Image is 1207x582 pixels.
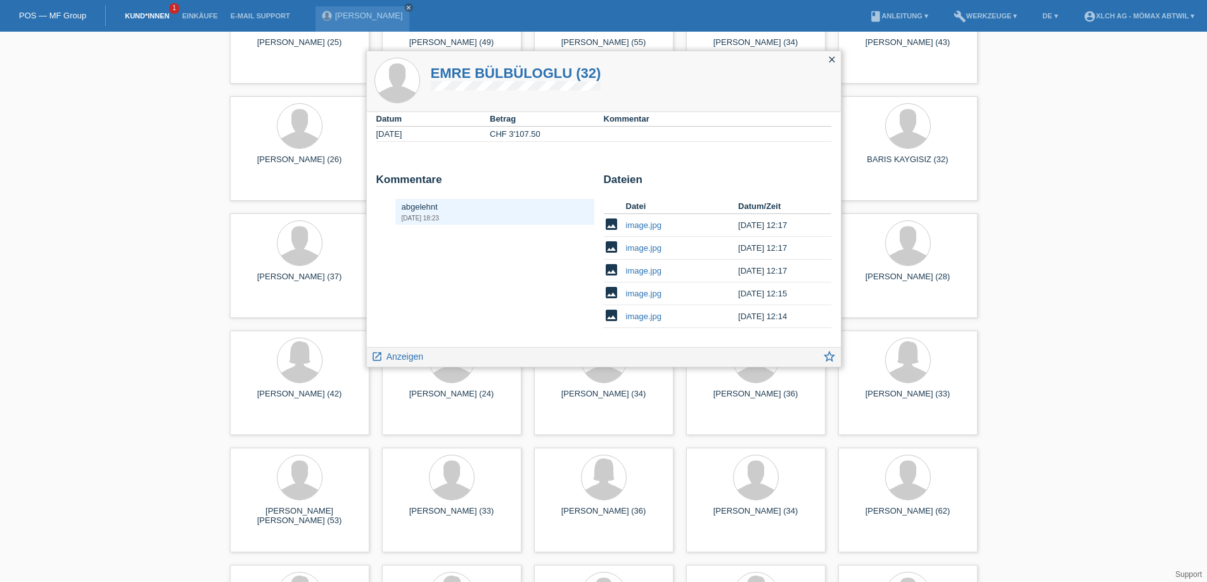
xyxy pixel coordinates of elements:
a: bookAnleitung ▾ [863,12,935,20]
i: image [604,308,619,323]
th: Datei [626,199,739,214]
div: [PERSON_NAME] (36) [696,389,815,409]
a: Support [1175,570,1202,579]
a: star_border [822,351,836,367]
div: [PERSON_NAME] (36) [544,506,663,526]
i: star_border [822,350,836,364]
i: image [604,239,619,255]
td: [DATE] 12:17 [738,237,813,260]
span: 1 [169,3,179,14]
a: close [404,3,413,12]
div: [PERSON_NAME] (42) [240,389,359,409]
i: book [869,10,882,23]
div: [PERSON_NAME] (43) [848,37,968,58]
a: launch Anzeigen [371,348,424,364]
a: Einkäufe [176,12,224,20]
a: buildWerkzeuge ▾ [947,12,1024,20]
div: [DATE] 18:23 [402,215,588,222]
div: [PERSON_NAME] (33) [392,506,511,526]
div: [PERSON_NAME] (55) [544,37,663,58]
a: image.jpg [626,289,661,298]
a: [PERSON_NAME] [335,11,403,20]
a: E-Mail Support [224,12,297,20]
a: image.jpg [626,220,661,230]
span: Anzeigen [386,351,423,362]
i: close [406,4,412,11]
i: image [604,262,619,277]
a: account_circleXLCH AG - Mömax Abtwil ▾ [1077,12,1201,20]
div: [PERSON_NAME] (37) [240,272,359,292]
th: Kommentar [604,111,831,127]
div: [PERSON_NAME] (26) [240,155,359,175]
div: [PERSON_NAME] (49) [392,37,511,58]
a: DE ▾ [1036,12,1064,20]
div: [PERSON_NAME] (24) [392,389,511,409]
th: Betrag [490,111,604,127]
a: image.jpg [626,266,661,275]
td: [DATE] 12:17 [738,260,813,282]
a: image.jpg [626,312,661,321]
div: abgelehnt [402,202,588,212]
i: close [827,54,837,65]
td: [DATE] 12:15 [738,282,813,305]
td: [DATE] [376,127,490,142]
div: [PERSON_NAME] (28) [848,272,968,292]
div: [PERSON_NAME] (33) [848,389,968,409]
a: EMRE BÜLBÜLOGLU (32) [431,65,601,81]
a: Kund*innen [118,12,176,20]
th: Datum/Zeit [738,199,813,214]
div: [PERSON_NAME] (34) [696,506,815,526]
i: image [604,217,619,232]
div: [PERSON_NAME] [PERSON_NAME] (53) [240,506,359,526]
i: account_circle [1083,10,1096,23]
i: build [954,10,966,23]
div: [PERSON_NAME] (25) [240,37,359,58]
div: [PERSON_NAME] (62) [848,506,968,526]
h2: Dateien [604,174,831,193]
div: BARIS KAYGISIZ (32) [848,155,968,175]
a: POS — MF Group [19,11,86,20]
div: [PERSON_NAME] (34) [544,389,663,409]
div: [PERSON_NAME] (34) [696,37,815,58]
i: launch [371,351,383,362]
td: CHF 3'107.50 [490,127,604,142]
a: image.jpg [626,243,661,253]
h2: Kommentare [376,174,594,193]
i: image [604,285,619,300]
td: [DATE] 12:17 [738,214,813,237]
th: Datum [376,111,490,127]
td: [DATE] 12:14 [738,305,813,328]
